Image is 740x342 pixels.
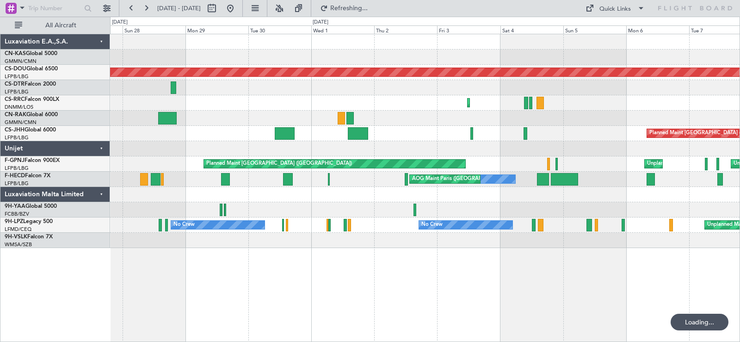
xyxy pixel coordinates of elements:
[5,127,56,133] a: CS-JHHGlobal 6000
[5,173,25,179] span: F-HECD
[123,25,185,34] div: Sun 28
[581,1,649,16] button: Quick Links
[5,73,29,80] a: LFPB/LBG
[5,88,29,95] a: LFPB/LBG
[5,226,31,233] a: LFMD/CEQ
[599,5,631,14] div: Quick Links
[5,51,57,56] a: CN-KASGlobal 5000
[5,66,58,72] a: CS-DOUGlobal 6500
[5,204,25,209] span: 9H-YAA
[5,97,59,102] a: CS-RRCFalcon 900LX
[5,127,25,133] span: CS-JHH
[5,173,50,179] a: F-HECDFalcon 7X
[5,104,33,111] a: DNMM/LOS
[5,112,26,118] span: CN-RAK
[671,314,728,330] div: Loading...
[5,51,26,56] span: CN-KAS
[157,4,201,12] span: [DATE] - [DATE]
[5,58,37,65] a: GMMN/CMN
[421,218,443,232] div: No Crew
[5,158,60,163] a: F-GPNJFalcon 900EX
[185,25,248,34] div: Mon 29
[5,119,37,126] a: GMMN/CMN
[626,25,689,34] div: Mon 6
[330,5,369,12] span: Refreshing...
[5,165,29,172] a: LFPB/LBG
[5,97,25,102] span: CS-RRC
[248,25,311,34] div: Tue 30
[5,204,57,209] a: 9H-YAAGlobal 5000
[5,180,29,187] a: LFPB/LBG
[173,218,195,232] div: No Crew
[28,1,81,15] input: Trip Number
[374,25,437,34] div: Thu 2
[24,22,98,29] span: All Aircraft
[10,18,100,33] button: All Aircraft
[206,157,352,171] div: Planned Maint [GEOGRAPHIC_DATA] ([GEOGRAPHIC_DATA])
[500,25,563,34] div: Sat 4
[311,25,374,34] div: Wed 1
[437,25,500,34] div: Fri 3
[5,211,29,218] a: FCBB/BZV
[412,172,509,186] div: AOG Maint Paris ([GEOGRAPHIC_DATA])
[316,1,371,16] button: Refreshing...
[5,134,29,141] a: LFPB/LBG
[5,158,25,163] span: F-GPNJ
[5,112,58,118] a: CN-RAKGlobal 6000
[313,19,328,26] div: [DATE]
[5,219,53,224] a: 9H-LPZLegacy 500
[5,241,32,248] a: WMSA/SZB
[5,219,23,224] span: 9H-LPZ
[5,81,56,87] a: CS-DTRFalcon 2000
[5,234,53,240] a: 9H-VSLKFalcon 7X
[5,66,26,72] span: CS-DOU
[112,19,128,26] div: [DATE]
[563,25,626,34] div: Sun 5
[5,234,27,240] span: 9H-VSLK
[5,81,25,87] span: CS-DTR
